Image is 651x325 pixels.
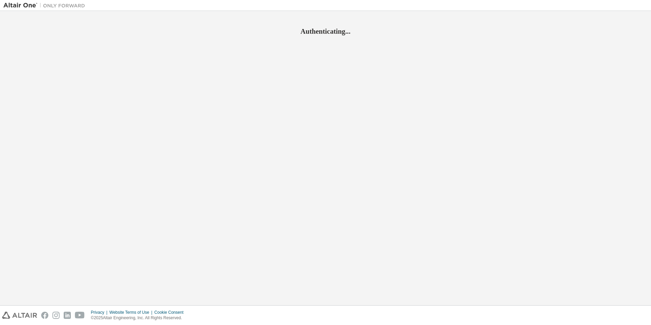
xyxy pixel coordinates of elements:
[75,312,85,319] img: youtube.svg
[3,2,89,9] img: Altair One
[91,315,188,321] p: © 2025 Altair Engineering, Inc. All Rights Reserved.
[154,310,187,315] div: Cookie Consent
[64,312,71,319] img: linkedin.svg
[3,27,648,36] h2: Authenticating...
[41,312,48,319] img: facebook.svg
[52,312,60,319] img: instagram.svg
[109,310,154,315] div: Website Terms of Use
[2,312,37,319] img: altair_logo.svg
[91,310,109,315] div: Privacy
